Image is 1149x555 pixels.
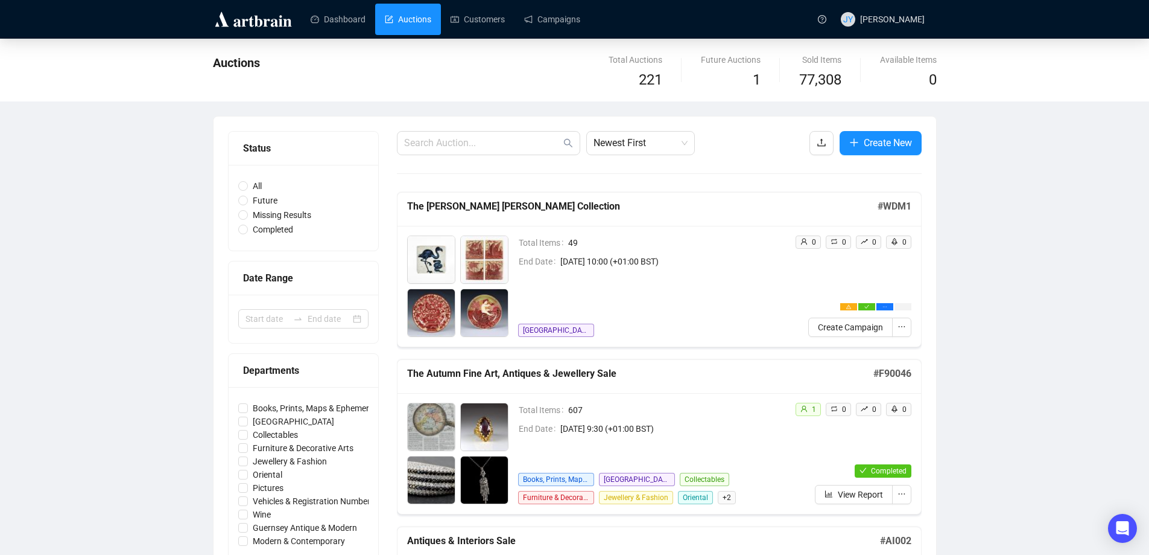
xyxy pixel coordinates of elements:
[902,405,907,414] span: 0
[568,236,785,249] span: 49
[248,468,287,481] span: Oriental
[519,236,568,249] span: Total Items
[407,534,880,548] h5: Antiques & Interiors Sale
[846,304,851,309] span: warning
[248,481,288,495] span: Pictures
[245,312,288,326] input: Start date
[825,490,833,498] span: bar-chart
[404,136,561,150] input: Search Auction...
[880,53,937,66] div: Available Items
[568,403,785,417] span: 607
[407,367,873,381] h5: The Autumn Fine Art, Antiques & Jewellery Sale
[864,304,869,309] span: check
[639,71,662,88] span: 221
[818,321,883,334] span: Create Campaign
[385,4,431,35] a: Auctions
[248,428,303,441] span: Collectables
[248,415,339,428] span: [GEOGRAPHIC_DATA]
[311,4,366,35] a: Dashboard
[461,236,508,283] img: 2_1.jpg
[861,238,868,245] span: rise
[599,473,675,486] span: [GEOGRAPHIC_DATA]
[248,508,276,521] span: Wine
[243,141,364,156] div: Status
[293,314,303,324] span: to
[831,238,838,245] span: retweet
[518,491,594,504] span: Furniture & Decorative Arts
[812,238,816,246] span: 0
[897,490,906,498] span: ellipsis
[518,324,594,337] span: [GEOGRAPHIC_DATA]
[248,441,358,455] span: Furniture & Decorative Arts
[408,457,455,504] img: 3_1.jpg
[248,521,362,534] span: Guernsey Antique & Modern
[609,53,662,66] div: Total Auctions
[248,495,379,508] span: Vehicles & Registration Numbers
[897,322,906,331] span: ellipsis
[843,13,853,26] span: JY
[800,405,808,412] span: user
[248,208,316,222] span: Missing Results
[408,403,455,451] img: 1_1.jpg
[873,367,911,381] h5: # F90046
[859,467,867,474] span: check
[891,405,898,412] span: rocket
[815,485,893,504] button: View Report
[248,534,350,548] span: Modern & Contemporary
[397,359,922,515] a: The Autumn Fine Art, Antiques & Jewellery Sale#F90046Total Items607End Date[DATE] 9:30 (+01:00 BS...
[407,199,878,214] h5: The [PERSON_NAME] [PERSON_NAME] Collection
[842,238,846,246] span: 0
[461,457,508,504] img: 4_1.jpg
[248,455,332,468] span: Jewellery & Fashion
[701,53,761,66] div: Future Auctions
[593,132,688,155] span: Newest First
[1108,514,1137,543] div: Open Intercom Messenger
[461,289,508,336] img: 4_1.jpg
[864,135,912,150] span: Create New
[799,69,841,92] span: 77,308
[842,405,846,414] span: 0
[560,422,785,435] span: [DATE] 9:30 (+01:00 BST)
[451,4,505,35] a: Customers
[213,10,294,29] img: logo
[860,14,925,24] span: [PERSON_NAME]
[293,314,303,324] span: swap-right
[902,238,907,246] span: 0
[872,405,876,414] span: 0
[563,138,573,148] span: search
[524,4,580,35] a: Campaigns
[800,238,808,245] span: user
[519,255,560,268] span: End Date
[799,53,841,66] div: Sold Items
[248,402,379,415] span: Books, Prints, Maps & Ephemera
[808,318,893,337] button: Create Campaign
[872,238,876,246] span: 0
[560,255,785,268] span: [DATE] 10:00 (+01:00 BST)
[817,138,826,147] span: upload
[812,405,816,414] span: 1
[680,473,729,486] span: Collectables
[929,71,937,88] span: 0
[753,71,761,88] span: 1
[519,422,560,435] span: End Date
[718,491,736,504] span: + 2
[891,238,898,245] span: rocket
[861,405,868,412] span: rise
[838,488,883,501] span: View Report
[678,491,713,504] span: Oriental
[213,56,260,70] span: Auctions
[831,405,838,412] span: retweet
[248,179,267,193] span: All
[248,223,298,236] span: Completed
[243,363,364,378] div: Departments
[243,271,364,286] div: Date Range
[408,289,455,336] img: 3_1.jpg
[308,312,350,326] input: End date
[849,138,859,147] span: plus
[880,534,911,548] h5: # AI002
[397,192,922,347] a: The [PERSON_NAME] [PERSON_NAME] Collection#WDM1Total Items49End Date[DATE] 10:00 (+01:00 BST)[GEO...
[878,199,911,214] h5: # WDM1
[599,491,673,504] span: Jewellery & Fashion
[519,403,568,417] span: Total Items
[408,236,455,283] img: 1_1.jpg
